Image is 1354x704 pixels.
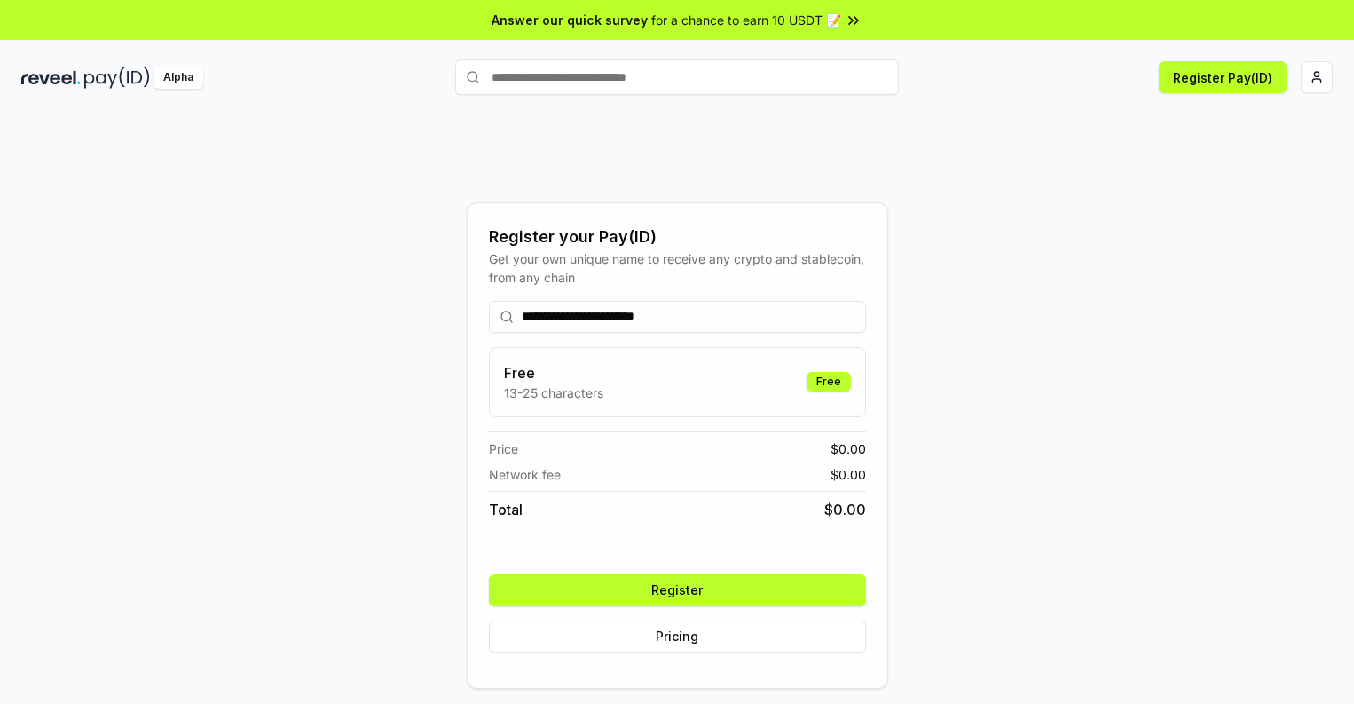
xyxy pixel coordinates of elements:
[492,11,648,29] span: Answer our quick survey
[807,372,851,392] div: Free
[831,439,866,458] span: $ 0.00
[824,499,866,520] span: $ 0.00
[504,362,603,384] h3: Free
[489,465,561,484] span: Network fee
[489,249,866,287] div: Get your own unique name to receive any crypto and stablecoin, from any chain
[489,574,866,606] button: Register
[1159,61,1287,93] button: Register Pay(ID)
[831,465,866,484] span: $ 0.00
[651,11,841,29] span: for a chance to earn 10 USDT 📝
[489,499,523,520] span: Total
[504,384,603,402] p: 13-25 characters
[154,67,203,89] div: Alpha
[489,439,518,458] span: Price
[489,621,866,653] button: Pricing
[489,225,866,249] div: Register your Pay(ID)
[84,67,150,89] img: pay_id
[21,67,81,89] img: reveel_dark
